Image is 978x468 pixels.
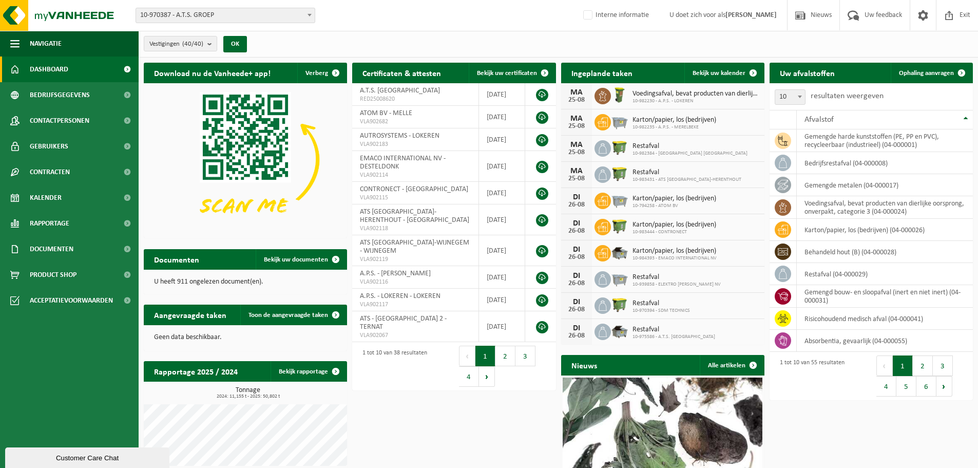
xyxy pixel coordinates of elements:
a: Ophaling aanvragen [891,63,972,83]
h2: Uw afvalstoffen [770,63,845,83]
span: Karton/papier, los (bedrijven) [632,247,717,255]
a: Bekijk uw certificaten [469,63,555,83]
td: gemengde harde kunststoffen (PE, PP en PVC), recycleerbaar (industrieel) (04-000001) [797,129,973,152]
span: Dashboard [30,57,68,82]
span: 2024: 11,155 t - 2025: 50,802 t [149,394,347,399]
div: DI [566,324,587,332]
span: VLA902117 [360,301,471,309]
button: 1 [475,346,495,366]
span: 10-982235 - A.P.S. - MERELBEKE [632,124,716,130]
span: ATOM BV - MELLE [360,109,412,117]
img: WB-2500-GAL-GY-01 [611,270,628,287]
img: WB-1100-HPE-GN-50 [611,296,628,313]
button: Next [936,376,952,397]
span: 10-975586 - A.T.S. [GEOGRAPHIC_DATA] [632,334,715,340]
span: Product Shop [30,262,76,288]
a: Bekijk rapportage [271,361,346,382]
span: VLA902116 [360,278,471,286]
span: EMACO INTERNATIONAL NV - DESTELDONK [360,155,446,171]
span: Rapportage [30,211,69,236]
td: [DATE] [479,106,525,128]
h2: Nieuws [561,355,607,375]
td: voedingsafval, bevat producten van dierlijke oorsprong, onverpakt, categorie 3 (04-000024) [797,196,973,219]
img: WB-1100-HPE-GN-50 [611,139,628,156]
span: VLA902119 [360,255,471,264]
td: [DATE] [479,83,525,106]
span: Restafval [632,169,741,177]
span: Documenten [30,236,73,262]
h2: Documenten [144,249,209,269]
div: 26-08 [566,254,587,261]
div: 25-08 [566,123,587,130]
img: Download de VHEPlus App [144,83,347,236]
span: VLA902682 [360,118,471,126]
button: Verberg [297,63,346,83]
td: [DATE] [479,204,525,235]
span: 10 [775,90,805,104]
h2: Certificaten & attesten [352,63,451,83]
img: WB-0060-HPE-GN-50 [611,86,628,104]
span: 10-983444 - CONTRONECT [632,229,716,235]
img: WB-1100-HPE-GN-50 [611,165,628,182]
span: Bekijk uw documenten [264,256,328,263]
a: Bekijk uw kalender [684,63,763,83]
div: DI [566,298,587,306]
count: (40/40) [182,41,203,47]
span: VLA902115 [360,194,471,202]
td: behandeld hout (B) (04-000028) [797,241,973,263]
p: Geen data beschikbaar. [154,334,337,341]
div: MA [566,141,587,149]
button: 1 [893,355,913,376]
td: gemengde metalen (04-000017) [797,174,973,196]
span: Acceptatievoorwaarden [30,288,113,313]
span: Bedrijfsgegevens [30,82,90,108]
h2: Rapportage 2025 / 2024 [144,361,248,381]
span: 10-982384 - [GEOGRAPHIC_DATA] [GEOGRAPHIC_DATA] [632,151,747,157]
img: WB-2500-GAL-GY-01 [611,191,628,209]
span: Restafval [632,273,721,282]
span: ATS [GEOGRAPHIC_DATA]-WIJNEGEM - WIJNEGEM [360,239,469,255]
img: WB-5000-GAL-GY-01 [611,322,628,340]
span: VLA902183 [360,140,471,148]
div: MA [566,115,587,123]
div: DI [566,246,587,254]
span: AUTROSYSTEMS - LOKEREN [360,132,439,140]
span: Restafval [632,326,715,334]
button: 3 [933,355,953,376]
img: WB-5000-GAL-GY-01 [611,244,628,261]
td: restafval (04-000029) [797,263,973,285]
span: VLA902118 [360,224,471,233]
span: 10-970387 - A.T.S. GROEP [136,8,315,23]
div: 26-08 [566,280,587,287]
span: Bekijk uw kalender [693,70,745,77]
span: Afvalstof [804,116,834,124]
span: 10-982230 - A.P.S. - LOKEREN [632,98,759,104]
p: U heeft 911 ongelezen document(en). [154,278,337,286]
button: 3 [515,346,535,366]
span: 10-970394 - SDM TECHNICS [632,308,690,314]
div: 25-08 [566,175,587,182]
span: Navigatie [30,31,62,57]
div: 25-08 [566,97,587,104]
button: 6 [916,376,936,397]
span: Voedingsafval, bevat producten van dierlijke oorsprong, onverpakt, categorie 3 [632,90,759,98]
h2: Download nu de Vanheede+ app! [144,63,281,83]
div: 1 tot 10 van 55 resultaten [775,354,845,398]
button: 4 [876,376,896,397]
td: bedrijfsrestafval (04-000008) [797,152,973,174]
td: [DATE] [479,182,525,204]
button: OK [223,36,247,52]
h2: Aangevraagde taken [144,305,237,325]
span: Karton/papier, los (bedrijven) [632,195,716,203]
td: [DATE] [479,235,525,266]
h2: Ingeplande taken [561,63,643,83]
button: Next [479,366,495,387]
span: Toon de aangevraagde taken [248,312,328,319]
td: [DATE] [479,311,525,342]
span: A.P.S. - LOKEREN - LOKEREN [360,292,440,300]
span: 10-939858 - ELEKTRO [PERSON_NAME] NV [632,282,721,288]
iframe: chat widget [5,445,171,468]
span: 10 [775,89,806,105]
strong: [PERSON_NAME] [725,11,777,19]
